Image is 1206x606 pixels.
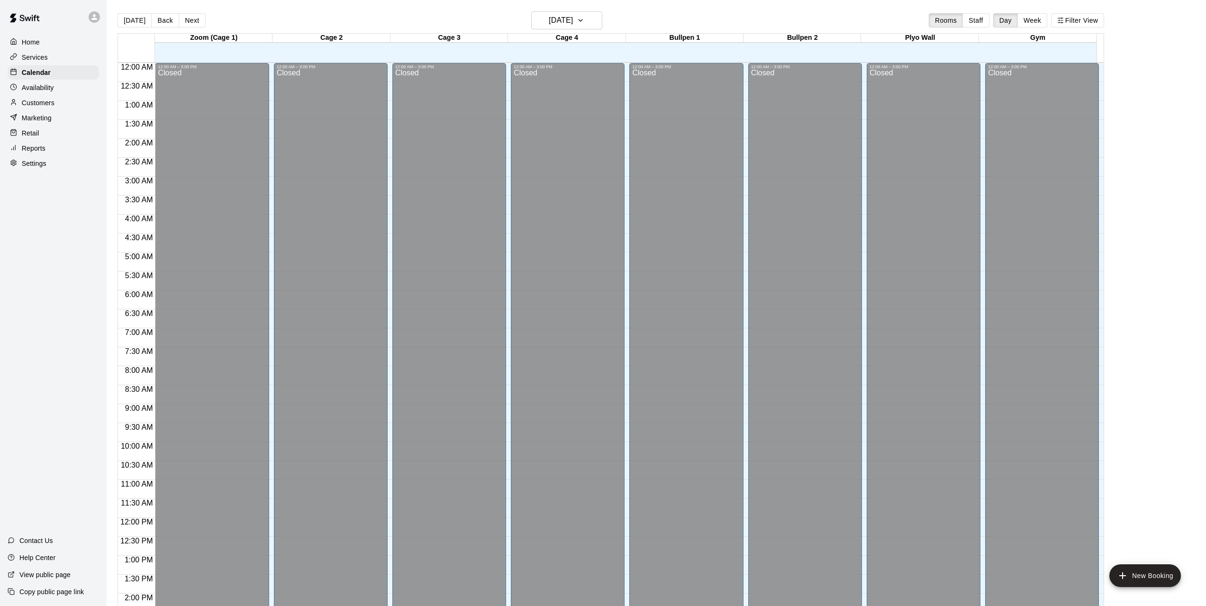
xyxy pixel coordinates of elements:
p: Marketing [22,113,52,123]
span: 3:00 AM [123,177,155,185]
span: 1:30 AM [123,120,155,128]
span: 4:30 AM [123,234,155,242]
a: Retail [8,126,99,140]
span: 1:00 PM [122,556,155,564]
button: [DATE] [531,11,602,29]
div: Plyo Wall [861,34,979,43]
span: 7:00 AM [123,328,155,336]
a: Services [8,50,99,64]
p: Copy public page link [19,587,84,597]
p: Settings [22,159,46,168]
div: 12:00 AM – 3:00 PM [514,64,622,69]
div: Cage 4 [508,34,626,43]
div: 12:00 AM – 3:00 PM [870,64,978,69]
button: Day [993,13,1018,27]
span: 6:30 AM [123,309,155,317]
p: Customers [22,98,54,108]
p: Home [22,37,40,47]
div: 12:00 AM – 3:00 PM [158,64,266,69]
button: [DATE] [118,13,152,27]
span: 1:00 AM [123,101,155,109]
div: 12:00 AM – 3:00 PM [395,64,503,69]
span: 10:30 AM [118,461,155,469]
span: 10:00 AM [118,442,155,450]
div: Bullpen 2 [744,34,861,43]
div: Zoom (Cage 1) [155,34,272,43]
a: Home [8,35,99,49]
span: 5:00 AM [123,253,155,261]
button: Back [151,13,179,27]
div: 12:00 AM – 3:00 PM [751,64,859,69]
span: 9:30 AM [123,423,155,431]
button: Staff [962,13,989,27]
button: Filter View [1051,13,1104,27]
h6: [DATE] [549,14,573,27]
p: Reports [22,144,45,153]
div: 12:00 AM – 3:00 PM [632,64,740,69]
span: 12:00 PM [118,518,155,526]
a: Calendar [8,65,99,80]
span: 6:00 AM [123,290,155,298]
p: Calendar [22,68,51,77]
span: 5:30 AM [123,271,155,280]
span: 2:00 AM [123,139,155,147]
span: 12:00 AM [118,63,155,71]
span: 4:00 AM [123,215,155,223]
span: 8:30 AM [123,385,155,393]
p: Services [22,53,48,62]
button: Rooms [929,13,963,27]
button: Week [1017,13,1047,27]
p: Retail [22,128,39,138]
div: 12:00 AM – 3:00 PM [277,64,385,69]
div: Gym [979,34,1097,43]
span: 8:00 AM [123,366,155,374]
p: Availability [22,83,54,92]
p: Help Center [19,553,55,562]
a: Availability [8,81,99,95]
button: Next [179,13,205,27]
span: 12:30 PM [118,537,155,545]
a: Customers [8,96,99,110]
a: Settings [8,156,99,171]
span: 3:30 AM [123,196,155,204]
a: Marketing [8,111,99,125]
p: View public page [19,570,71,579]
div: 12:00 AM – 3:00 PM [988,64,1096,69]
span: 2:30 AM [123,158,155,166]
span: 1:30 PM [122,575,155,583]
a: Reports [8,141,99,155]
span: 7:30 AM [123,347,155,355]
span: 11:00 AM [118,480,155,488]
span: 12:30 AM [118,82,155,90]
span: 2:00 PM [122,594,155,602]
button: add [1109,564,1181,587]
p: Contact Us [19,536,53,545]
span: 11:30 AM [118,499,155,507]
div: Bullpen 1 [626,34,744,43]
div: Cage 3 [390,34,508,43]
div: Cage 2 [272,34,390,43]
span: 9:00 AM [123,404,155,412]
